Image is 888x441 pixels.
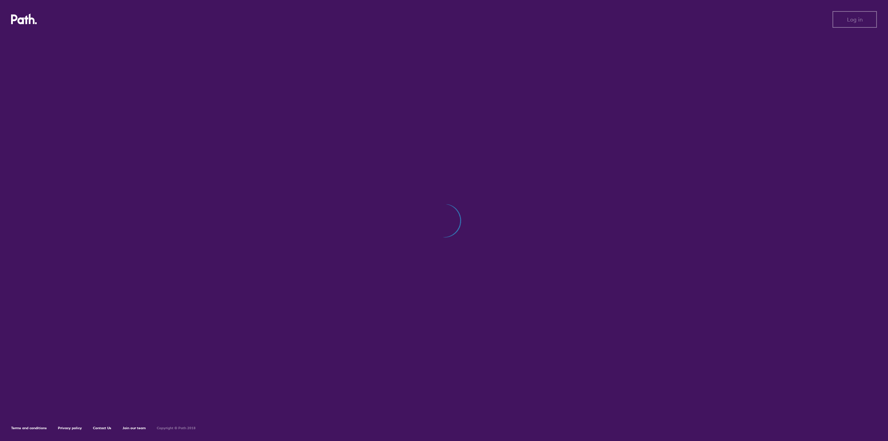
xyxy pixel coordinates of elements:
a: Terms and conditions [11,426,47,430]
a: Contact Us [93,426,111,430]
a: Join our team [122,426,146,430]
h6: Copyright © Path 2018 [157,426,196,430]
button: Log in [832,11,877,28]
span: Log in [847,16,863,23]
a: Privacy policy [58,426,82,430]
